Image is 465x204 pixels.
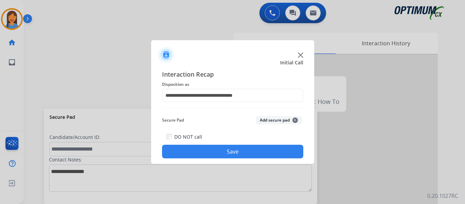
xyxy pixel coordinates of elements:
[162,69,303,80] span: Interaction Recap
[427,192,458,200] p: 0.20.1027RC
[162,108,303,108] img: contact-recap-line.svg
[162,145,303,158] button: Save
[162,116,184,124] span: Secure Pad
[174,134,202,140] label: DO NOT call
[256,116,302,124] button: Add secure pad+
[280,59,303,66] span: Initial Call
[292,117,298,123] span: +
[158,47,174,63] img: contactIcon
[162,80,303,89] span: Disposition as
